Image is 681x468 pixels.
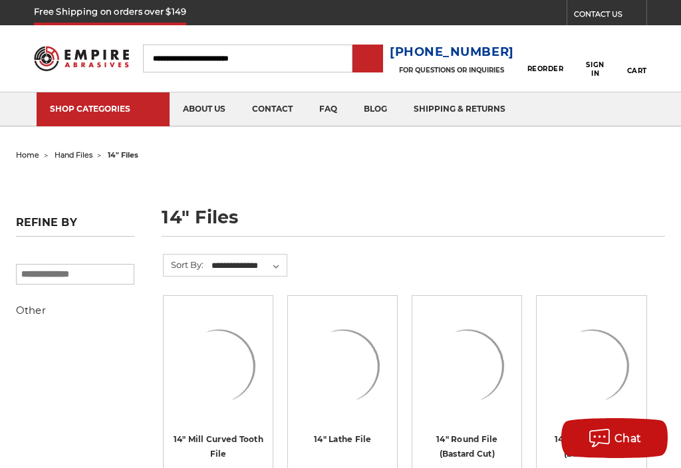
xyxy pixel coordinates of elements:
[173,305,263,424] a: 14" Mill Curved Tooth File with Tang
[314,434,372,444] a: 14" Lathe File
[561,418,668,458] button: Chat
[400,92,519,126] a: shipping & returns
[614,432,642,445] span: Chat
[546,305,636,424] a: 14 inch pipeliner file
[173,321,263,411] img: 14" Mill Curved Tooth File with Tang
[16,302,135,318] h5: Other
[162,208,665,237] h1: 14" files
[209,256,287,276] select: Sort By:
[164,255,204,275] label: Sort By:
[37,92,170,126] a: SHOP CATEGORIES
[350,92,400,126] a: blog
[306,92,350,126] a: faq
[354,46,381,72] input: Submit
[527,64,564,73] span: Reorder
[422,305,512,424] a: 14 Inch Round File Bastard Cut, Double Cut
[16,150,39,160] a: home
[297,321,388,411] img: 14 Inch Lathe File, Single Cut
[108,150,138,160] span: 14" files
[627,66,647,75] span: Cart
[239,92,306,126] a: contact
[546,321,636,411] img: 14 inch pipeliner file
[574,7,646,25] a: CONTACT US
[297,305,388,424] a: 14 Inch Lathe File, Single Cut
[555,434,628,459] a: 14" Pipeliner File (Bastard Cut)
[436,434,498,459] a: 14" Round File (Bastard Cut)
[170,92,239,126] a: about us
[627,39,647,77] a: Cart
[34,40,128,77] img: Empire Abrasives
[390,66,514,74] p: FOR QUESTIONS OR INQUIRIES
[50,104,156,114] div: SHOP CATEGORIES
[174,434,263,459] a: 14" Mill Curved Tooth File
[16,216,135,237] h5: Refine by
[422,321,512,411] img: 14 Inch Round File Bastard Cut, Double Cut
[55,150,92,160] a: hand files
[527,44,564,72] a: Reorder
[581,60,609,78] span: Sign In
[390,43,514,62] a: [PHONE_NUMBER]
